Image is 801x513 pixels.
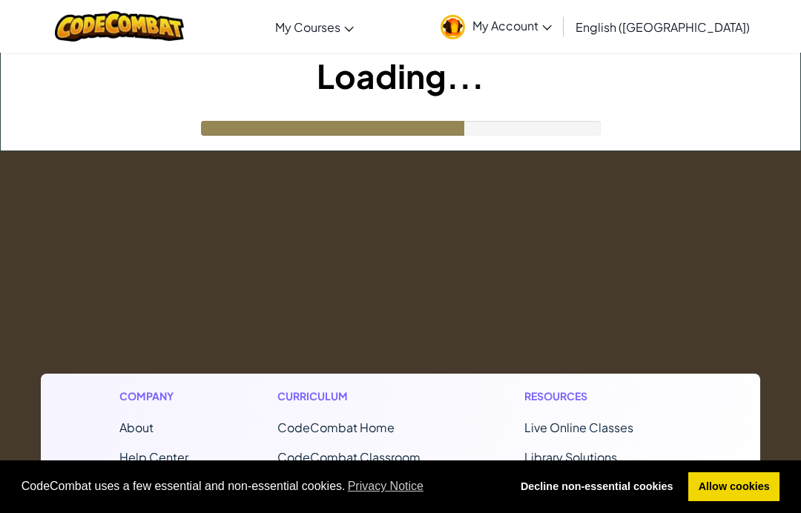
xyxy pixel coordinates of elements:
a: Live Online Classes [524,420,633,435]
a: learn more about cookies [346,475,426,497]
a: deny cookies [510,472,683,502]
span: My Courses [275,19,340,35]
a: Library Solutions [524,449,617,465]
a: allow cookies [688,472,779,502]
a: Help Center [119,449,188,465]
span: English ([GEOGRAPHIC_DATA]) [576,19,750,35]
a: My Account [433,3,559,50]
img: avatar [441,15,465,39]
h1: Curriculum [277,388,435,404]
span: My Account [472,18,552,33]
a: CodeCombat Classroom [277,449,421,465]
span: CodeCombat uses a few essential and non-essential cookies. [22,475,499,497]
a: About [119,420,154,435]
a: My Courses [268,7,361,47]
img: CodeCombat logo [55,11,185,42]
a: English ([GEOGRAPHIC_DATA]) [568,7,757,47]
h1: Company [119,388,188,404]
h1: Loading... [1,53,800,99]
h1: Resources [524,388,682,404]
span: CodeCombat Home [277,420,395,435]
